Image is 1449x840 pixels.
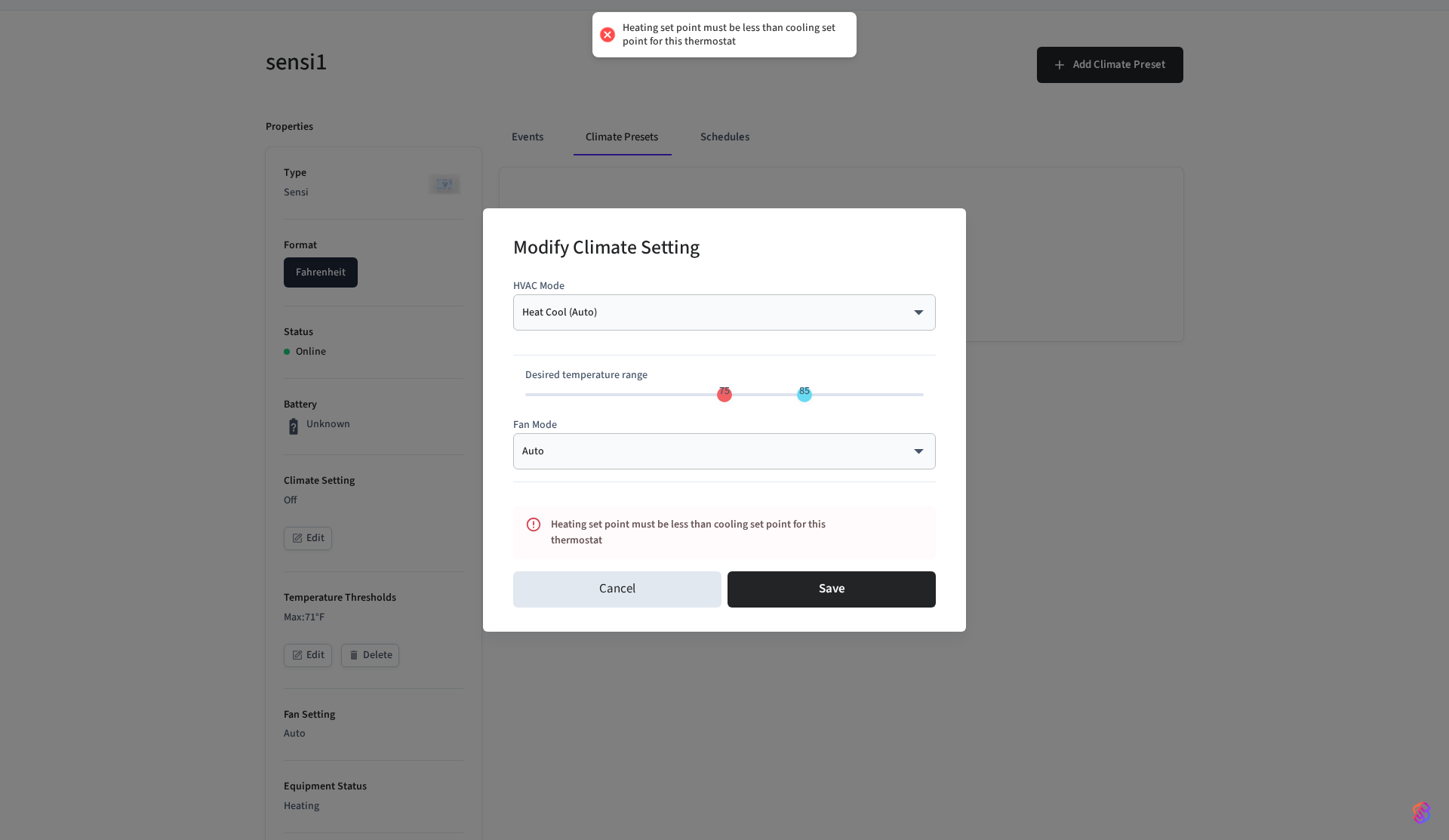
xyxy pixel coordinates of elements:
[551,511,869,555] div: Heating set point must be less than cooling set point for this thermostat
[719,383,730,398] span: 75
[513,571,721,608] button: Cancel
[513,226,700,272] h2: Modify Climate Setting
[525,368,924,383] p: Desired temperature range
[513,278,936,294] p: HVAC Mode
[728,571,936,608] button: Save
[522,305,927,320] div: Heat Cool (Auto)
[799,383,810,398] span: 85
[623,21,841,48] div: Heating set point must be less than cooling set point for this thermostat
[522,444,927,459] div: Auto
[1413,801,1431,825] img: SeamLogoGradient.69752ec5.svg
[513,417,936,433] p: Fan Mode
